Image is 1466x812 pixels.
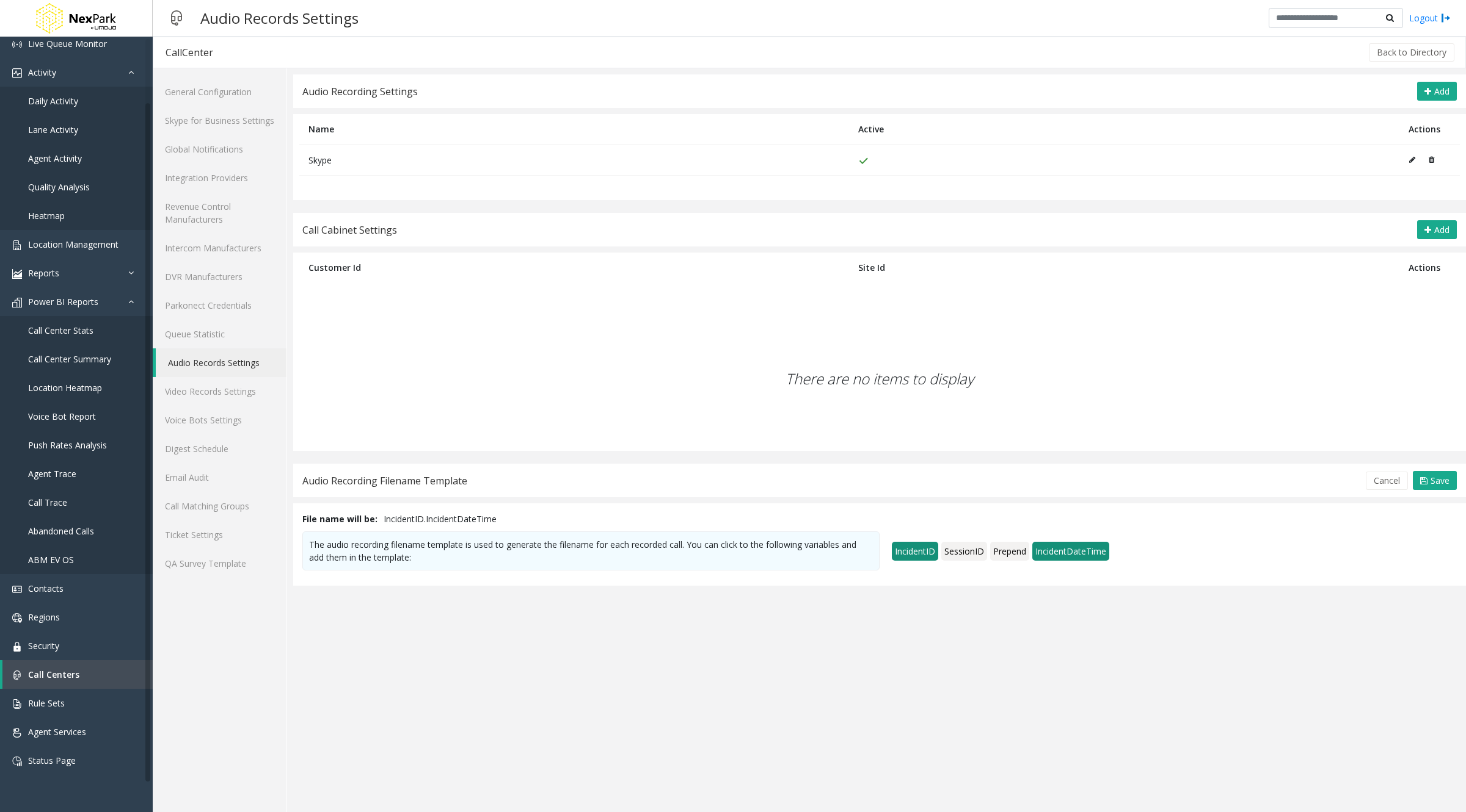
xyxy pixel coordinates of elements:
[28,210,65,221] span: Heatmap
[12,756,22,766] img: 'icon'
[1032,542,1109,561] span: IncidentDateTime
[153,291,286,320] a: Parkonect Credentials
[302,222,397,238] div: Call Cabinet Settings
[849,114,1399,145] th: Active
[28,267,59,279] span: Reports
[28,382,102,393] span: Location Heatmap
[28,755,76,766] span: Status Page
[299,114,849,145] th: Name
[153,520,286,549] a: Ticket Settings
[12,68,22,78] img: 'icon'
[2,660,153,689] a: Call Centers
[299,253,849,282] th: Customer Id
[302,512,377,525] strong: File name will be:
[153,406,286,434] a: Voice Bots Settings
[194,3,365,33] h3: Audio Records Settings
[28,411,96,422] span: Voice Bot Report
[990,542,1029,561] span: Prepend
[1417,82,1457,101] button: Add
[153,192,286,234] a: Revenue Control Manufacturers
[12,728,22,738] img: 'icon'
[1366,472,1408,490] button: Cancel
[858,156,869,166] img: check_green.svg
[892,542,938,561] span: IncidentID
[12,613,22,623] img: 'icon'
[1399,253,1460,282] th: Actions
[165,3,188,33] img: pageIcon
[299,145,849,176] td: Skype
[28,697,65,709] span: Rule Sets
[28,66,56,78] span: Activity
[384,512,497,525] span: IncidentID.IncidentDateTime
[153,549,286,578] a: QA Survey Template
[28,38,107,49] span: Live Queue Monitor
[28,153,82,164] span: Agent Activity
[28,554,74,566] span: ABM EV OS
[28,497,67,508] span: Call Trace
[12,584,22,594] img: 'icon'
[28,325,93,336] span: Call Center Stats
[153,135,286,163] a: Global Notifications
[28,239,119,250] span: Location Management
[153,234,286,262] a: Intercom Manufacturers
[1434,224,1450,235] span: Add
[12,240,22,250] img: 'icon'
[153,320,286,348] a: Queue Statistic
[941,542,987,561] span: SessionID
[1441,12,1451,24] img: logout
[28,611,60,623] span: Regions
[12,699,22,709] img: 'icon'
[153,106,286,135] a: Skype for Business Settings
[12,298,22,307] img: 'icon'
[28,669,79,680] span: Call Centers
[28,95,78,107] span: Daily Activity
[28,726,86,738] span: Agent Services
[28,583,64,594] span: Contacts
[153,377,286,406] a: Video Records Settings
[28,353,111,365] span: Call Center Summary
[1434,85,1450,97] span: Add
[1399,114,1460,145] th: Actions
[153,77,286,106] a: General Configuration
[153,463,286,492] a: Email Audit
[28,468,76,480] span: Agent Trace
[293,307,1466,451] div: There are no items to display
[28,124,78,135] span: Lane Activity
[1417,220,1457,240] button: Add
[166,45,213,60] div: CallCenter
[12,642,22,652] img: 'icon'
[302,84,418,99] div: Audio Recording Settings
[302,531,880,570] div: The audio recording filename template is used to generate the filename for each recorded call. Yo...
[28,439,107,451] span: Push Rates Analysis
[28,640,59,652] span: Security
[1369,43,1454,62] button: Back to Directory
[12,40,22,49] img: 'icon'
[1409,12,1451,24] a: Logout
[153,434,286,463] a: Digest Schedule
[12,269,22,279] img: 'icon'
[156,348,286,377] a: Audio Records Settings
[1431,475,1450,486] span: Save
[302,473,467,489] div: Audio Recording Filename Template
[28,525,94,537] span: Abandoned Calls
[153,163,286,192] a: Integration Providers
[28,181,90,193] span: Quality Analysis
[849,253,1399,282] th: Site Id
[153,262,286,291] a: DVR Manufacturers
[28,296,98,307] span: Power BI Reports
[1413,471,1457,490] button: Save
[153,492,286,520] a: Call Matching Groups
[12,670,22,680] img: 'icon'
